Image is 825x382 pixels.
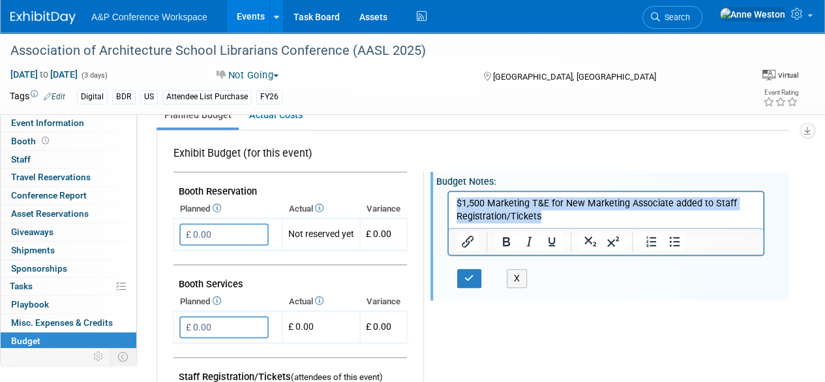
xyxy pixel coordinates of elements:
div: Event Format [762,68,799,81]
a: Event Information [1,114,136,132]
a: Shipments [1,242,136,259]
div: Attendee List Purchase [162,90,252,104]
a: Giveaways [1,223,136,241]
div: Exhibit Budget (for this event) [173,146,402,168]
a: Sponsorships [1,260,136,278]
th: Planned [173,293,282,311]
td: Booth Reservation [173,172,407,200]
td: Not reserved yet [282,219,360,251]
a: Search [642,6,702,29]
a: Staff [1,151,136,168]
a: Playbook [1,296,136,313]
th: Variance [360,293,407,311]
img: Anne Weston [719,7,786,22]
div: Virtual [777,71,799,80]
div: Event Format [683,68,799,88]
a: Misc. Expenses & Credits [1,314,136,332]
span: to [38,69,50,80]
span: £ 0.00 [366,229,391,239]
span: Giveaways [11,227,53,237]
span: (attendees of this event) [291,372,383,382]
iframe: Rich Text Area [449,192,763,228]
span: Conference Report [11,190,87,200]
td: £ 0.00 [282,311,360,343]
a: Asset Reservations [1,205,136,223]
button: Italic [518,232,540,251]
img: ExhibitDay [10,11,76,24]
span: Search [660,12,690,22]
td: Toggle Event Tabs [110,348,137,365]
button: X [507,269,528,288]
span: Tasks [10,281,33,291]
span: (3 days) [80,71,108,80]
th: Planned [173,200,282,218]
a: Conference Report [1,187,136,204]
span: Booth not reserved yet [39,136,52,146]
th: Actual [282,200,360,218]
span: £ 0.00 [366,321,391,332]
span: Staff [11,154,31,165]
a: Edit [44,92,65,101]
button: Superscript [602,232,624,251]
span: [GEOGRAPHIC_DATA], [GEOGRAPHIC_DATA] [492,72,655,82]
span: Sponsorships [11,263,67,274]
span: Shipments [11,245,55,255]
span: Event Information [11,118,84,128]
button: Not Going [212,69,284,82]
th: Variance [360,200,407,218]
button: Bullet list [663,232,685,251]
span: Booth [11,136,52,146]
div: FY26 [256,90,282,104]
button: Underline [541,232,563,251]
span: Misc. Expenses & Credits [11,317,113,328]
button: Insert/edit link [457,232,479,251]
button: Subscript [579,232,601,251]
button: Numbered list [640,232,663,251]
button: Bold [495,232,517,251]
a: Budget [1,332,136,350]
span: Asset Reservations [11,208,89,219]
div: Event Rating [763,89,798,96]
a: Travel Reservations [1,168,136,186]
div: Digital [77,90,108,104]
a: Planned Budget [157,103,239,127]
th: Actual [282,293,360,311]
span: Travel Reservations [11,172,91,182]
span: Playbook [11,299,49,310]
a: Tasks [1,278,136,295]
div: Budget Notes: [436,172,788,188]
span: A&P Conference Workspace [91,12,207,22]
img: Format-Virtual.png [762,70,775,80]
a: Actual Costs [241,103,310,127]
span: [DATE] [DATE] [10,69,78,80]
td: Booth Services [173,265,407,293]
span: Budget [11,336,40,346]
td: Tags [10,89,65,104]
a: Booth [1,133,136,150]
div: BDR [112,90,136,104]
div: US [140,90,158,104]
td: Personalize Event Tab Strip [87,348,110,365]
div: Association of Architecture School Librarians Conference (AASL 2025) [6,39,732,63]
